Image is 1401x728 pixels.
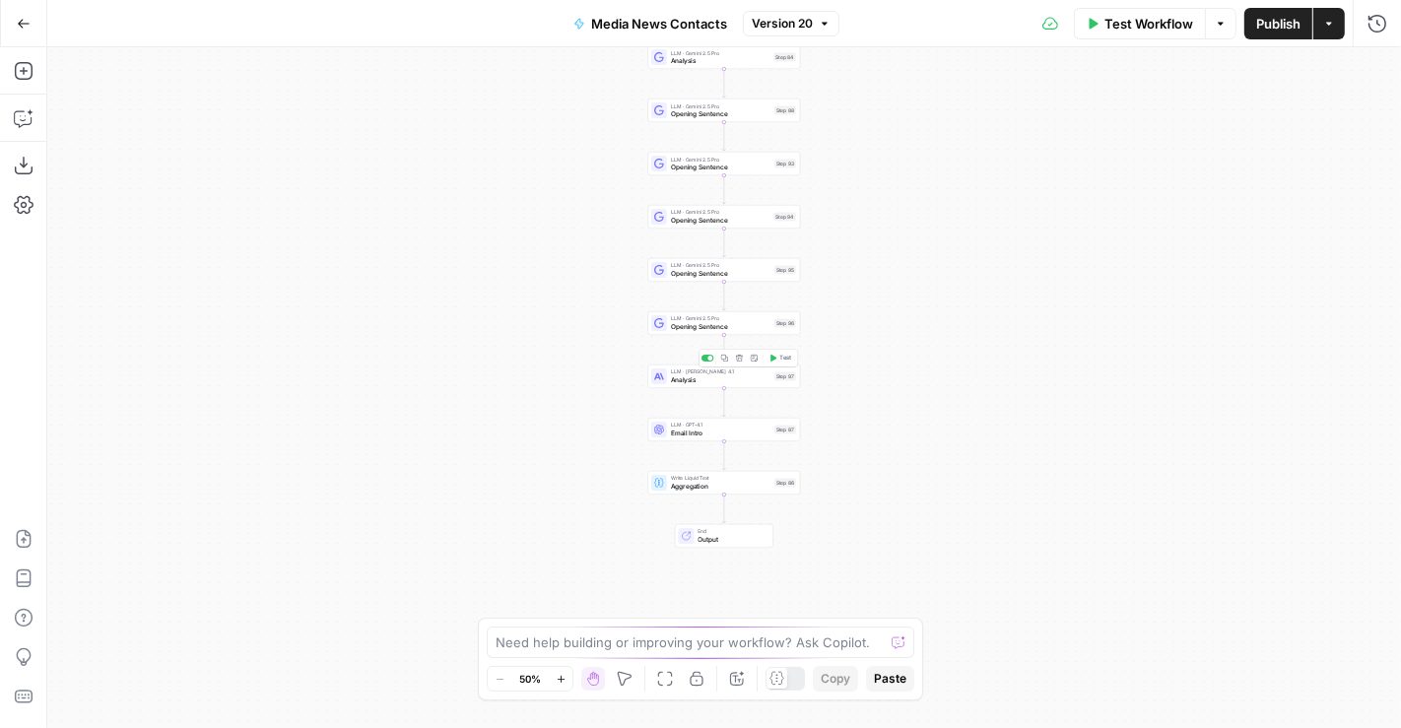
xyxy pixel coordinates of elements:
span: Opening Sentence [671,216,770,226]
div: Step 95 [774,266,796,275]
span: LLM · Gemini 2.5 Pro [671,209,770,217]
span: LLM · [PERSON_NAME] 4.1 [671,368,770,376]
span: Media News Contacts [591,14,727,33]
span: Aggregation [671,482,770,492]
div: LLM · GPT-4.1Email IntroStep 87 [648,418,801,441]
div: Write Liquid TextAggregationStep 86 [648,471,801,495]
span: LLM · Gemini 2.5 Pro [671,156,770,164]
div: Step 88 [774,106,796,115]
span: Analysis [671,56,770,66]
button: Test Workflow [1074,8,1205,39]
div: LLM · [PERSON_NAME] 4.1AnalysisStep 97Test [648,364,801,388]
g: Edge from step_84 to step_88 [722,69,725,98]
div: LLM · Gemini 2.5 ProOpening SentenceStep 95 [648,258,801,282]
span: Write Liquid Text [671,475,770,483]
span: Opening Sentence [671,269,770,279]
button: Publish [1244,8,1312,39]
span: LLM · GPT-4.1 [671,422,770,430]
button: Copy [813,666,858,692]
span: Email Intro [671,429,770,438]
div: LLM · Gemini 2.5 ProOpening SentenceStep 94 [648,205,801,229]
span: LLM · Gemini 2.5 Pro [671,49,770,57]
div: Step 86 [774,479,796,488]
div: Step 87 [774,426,796,434]
span: End [699,528,766,536]
span: Opening Sentence [671,109,770,119]
div: LLM · Gemini 2.5 ProOpening SentenceStep 88 [648,99,801,122]
button: Media News Contacts [562,8,739,39]
span: 50% [519,671,541,687]
div: EndOutput [648,524,801,548]
span: LLM · Gemini 2.5 Pro [671,262,770,270]
g: Edge from step_87 to step_86 [722,441,725,470]
span: Paste [874,670,906,688]
div: Step 96 [774,319,796,328]
button: Paste [866,666,914,692]
span: LLM · Gemini 2.5 Pro [671,315,770,323]
div: Step 94 [774,213,797,222]
div: LLM · Gemini 2.5 ProAnalysisStep 84 [648,45,801,69]
span: Copy [821,670,850,688]
g: Edge from step_94 to step_95 [722,229,725,257]
div: LLM · Gemini 2.5 ProOpening SentenceStep 96 [648,311,801,335]
span: Test [780,354,792,363]
span: Opening Sentence [671,163,770,172]
span: Analysis [671,375,770,385]
span: Output [699,535,766,545]
button: Test [766,352,796,364]
button: Version 20 [743,11,839,36]
div: LLM · Gemini 2.5 ProOpening SentenceStep 93 [648,152,801,175]
span: Version 20 [752,15,813,33]
div: Step 93 [774,160,796,168]
span: Opening Sentence [671,322,770,332]
span: Publish [1256,14,1301,33]
g: Edge from step_86 to end [722,495,725,523]
g: Edge from step_97 to step_87 [722,388,725,417]
div: Step 97 [774,372,796,381]
g: Edge from step_95 to step_96 [722,282,725,310]
g: Edge from step_93 to step_94 [722,175,725,204]
span: LLM · Gemini 2.5 Pro [671,102,770,110]
span: Test Workflow [1104,14,1193,33]
g: Edge from step_88 to step_93 [722,122,725,151]
div: Step 84 [774,53,797,62]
